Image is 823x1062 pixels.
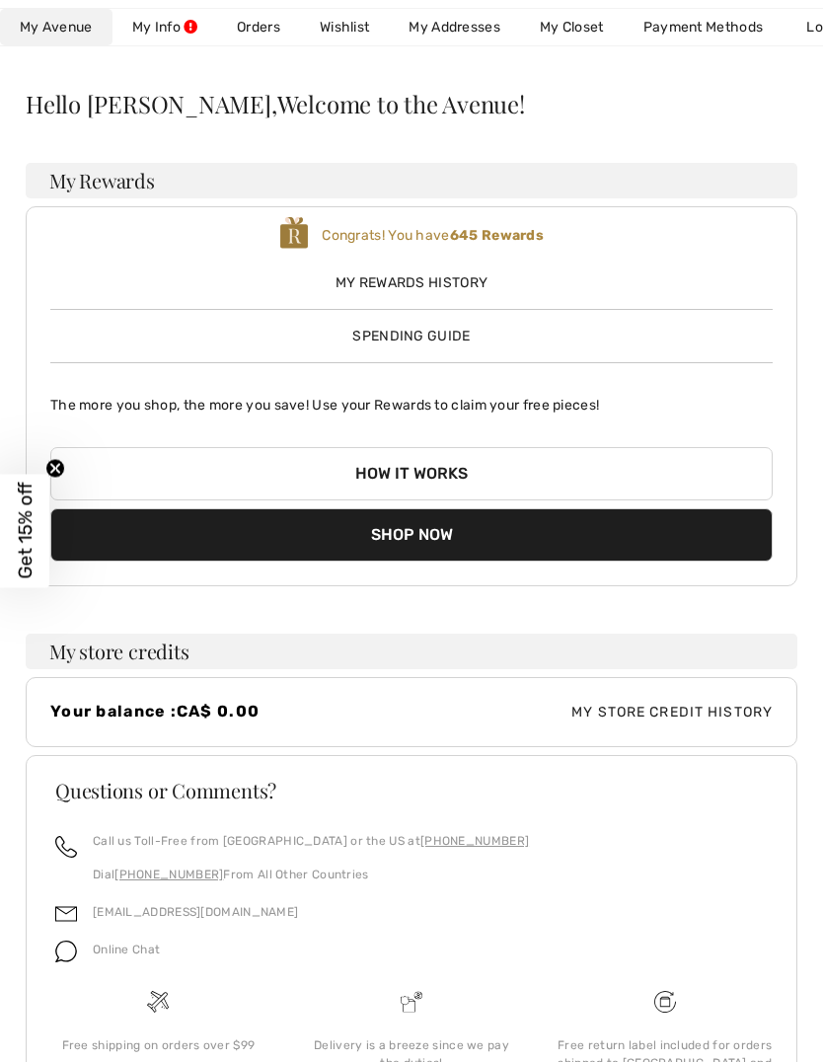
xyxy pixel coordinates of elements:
span: Spending Guide [352,328,470,344]
b: 645 Rewards [450,227,544,244]
a: Orders [217,9,300,45]
a: Payment Methods [624,9,784,45]
a: My Closet [520,9,624,45]
div: Hello [PERSON_NAME], [26,92,797,115]
img: chat [55,941,77,962]
img: loyalty_logo_r.svg [279,215,309,251]
a: [PHONE_NUMBER] [420,834,529,848]
p: Dial From All Other Countries [93,866,529,883]
button: Shop Now [50,508,773,562]
a: [EMAIL_ADDRESS][DOMAIN_NAME] [93,905,298,919]
h3: Questions or Comments? [55,781,768,800]
span: Online Chat [93,943,160,956]
img: Free shipping on orders over $99 [654,991,676,1013]
p: The more you shop, the more you save! Use your Rewards to claim your free pieces! [50,379,773,416]
div: Free shipping on orders over $99 [47,1036,269,1054]
a: My Addresses [389,9,520,45]
span: My Rewards History [50,272,773,293]
p: Call us Toll-Free from [GEOGRAPHIC_DATA] or the US at [93,832,529,850]
h4: Your balance : [50,702,411,721]
a: My Info [112,9,217,45]
a: [PHONE_NUMBER] [114,868,223,881]
h3: My store credits [26,634,797,669]
span: Get 15% off [14,483,37,579]
img: Free shipping on orders over $99 [147,991,169,1013]
span: Welcome to the Avenue! [277,92,525,115]
h3: My Rewards [26,163,797,198]
img: Delivery is a breeze since we pay the duties! [401,991,422,1013]
a: Wishlist [300,9,389,45]
span: CA$ 0.00 [177,702,260,721]
button: Close teaser [45,459,65,479]
img: call [55,836,77,858]
span: My Store Credit History [411,702,773,722]
button: How it works [50,447,773,500]
span: Congrats! You have [322,227,544,244]
img: email [55,903,77,925]
span: My Avenue [20,17,93,38]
